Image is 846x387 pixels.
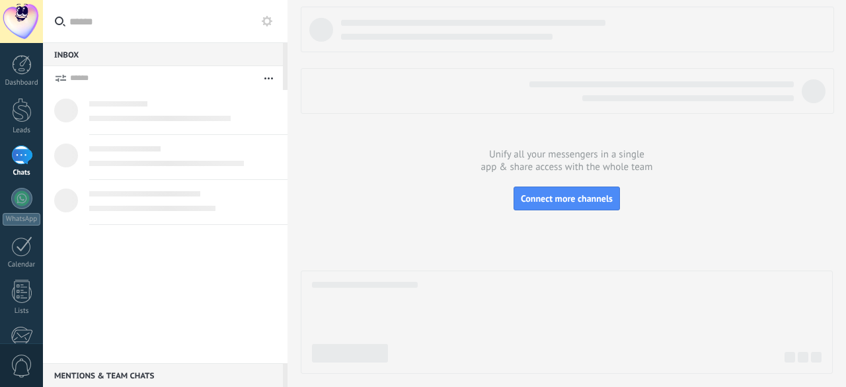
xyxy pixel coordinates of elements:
[3,126,41,135] div: Leads
[3,213,40,226] div: WhatsApp
[43,363,283,387] div: Mentions & Team chats
[514,187,620,210] button: Connect more channels
[43,42,283,66] div: Inbox
[3,79,41,87] div: Dashboard
[521,193,613,204] span: Connect more channels
[3,261,41,269] div: Calendar
[3,169,41,177] div: Chats
[3,307,41,316] div: Lists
